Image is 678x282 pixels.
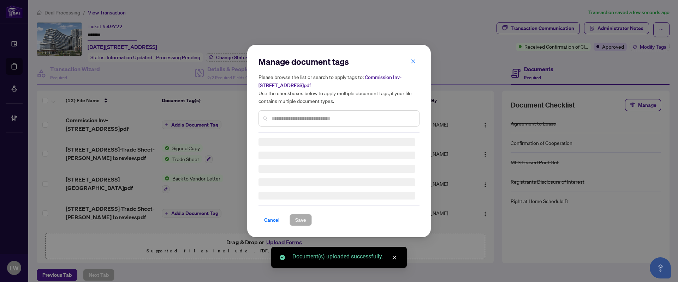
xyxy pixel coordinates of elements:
span: check-circle [280,255,285,260]
h5: Please browse the list or search to apply tags to: Use the checkboxes below to apply multiple doc... [258,73,420,105]
span: Cancel [264,214,280,226]
div: Document(s) uploaded successfully. [292,252,398,261]
button: Save [290,214,312,226]
button: Open asap [650,257,671,278]
h2: Manage document tags [258,56,420,67]
span: close [411,59,416,64]
a: Close [391,254,398,262]
span: close [392,255,397,260]
button: Cancel [258,214,285,226]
